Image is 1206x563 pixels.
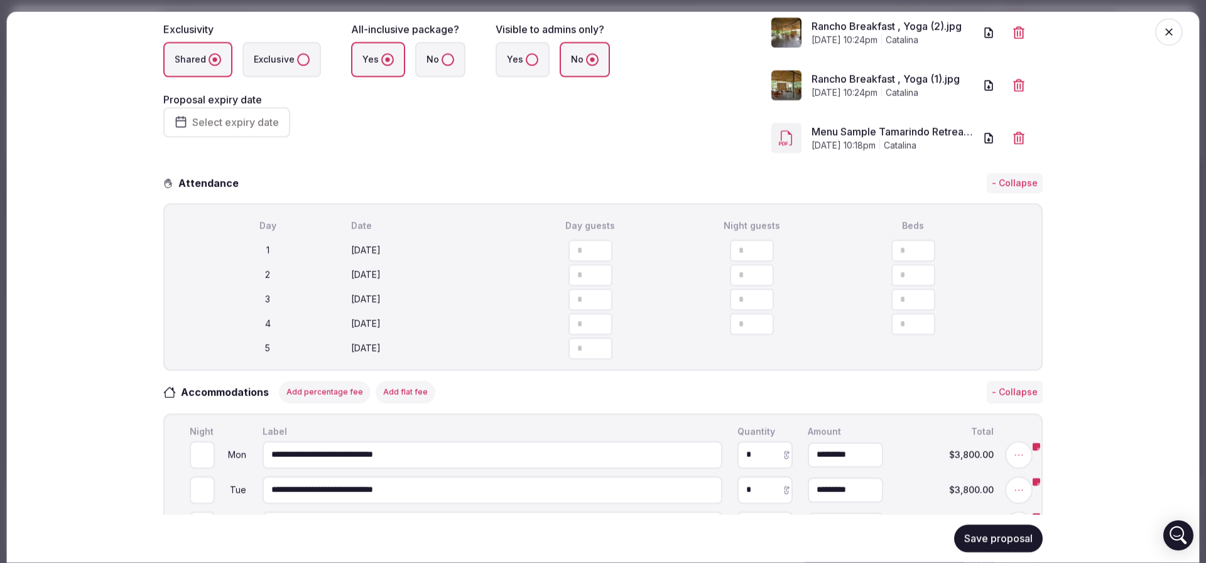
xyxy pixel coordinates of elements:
[351,318,508,330] div: [DATE]
[812,87,877,99] span: [DATE] 10:24pm
[835,220,991,232] div: Beds
[209,53,221,66] button: Shared
[260,425,725,439] div: Label
[190,293,346,306] div: 3
[886,34,918,46] span: Catalina
[812,124,975,139] a: Menu Sample Tamarindo Retreat 2026.pdf
[673,220,830,232] div: Night guests
[735,425,795,439] div: Quantity
[812,34,877,46] span: [DATE] 10:24pm
[173,176,249,191] h3: Attendance
[376,381,435,404] button: Add flat fee
[351,23,459,36] label: All-inclusive package?
[513,220,669,232] div: Day guests
[176,385,281,400] h3: Accommodations
[987,381,1043,404] button: - Collapse
[163,23,214,36] label: Exclusivity
[297,53,310,66] button: Exclusive
[351,220,508,232] div: Date
[415,42,465,77] label: No
[351,293,508,306] div: [DATE]
[351,244,508,257] div: [DATE]
[187,425,250,439] div: Night
[812,139,876,152] span: [DATE] 10:18pm
[242,42,321,77] label: Exclusive
[586,53,599,66] button: No
[442,53,454,66] button: No
[987,173,1043,193] button: - Collapse
[898,486,994,495] span: $3,800.00
[496,42,550,77] label: Yes
[896,425,996,439] div: Total
[496,23,604,36] label: Visible to admins only?
[217,451,247,459] div: Mon
[190,342,346,355] div: 5
[279,381,371,404] button: Add percentage fee
[192,116,279,129] span: Select expiry date
[190,244,346,257] div: 1
[886,87,918,99] span: Catalina
[771,70,801,100] img: Rancho Breakfast , Yoga (1).jpg
[163,107,290,137] button: Select expiry date
[884,139,916,152] span: Catalina
[954,525,1043,552] button: Save proposal
[190,269,346,281] div: 2
[805,425,886,439] div: Amount
[526,53,538,66] button: Yes
[163,42,232,77] label: Shared
[771,18,801,48] img: Rancho Breakfast , Yoga (2).jpg
[217,486,247,495] div: Tue
[898,451,994,459] span: $3,800.00
[190,318,346,330] div: 4
[560,42,610,77] label: No
[351,269,508,281] div: [DATE]
[381,53,394,66] button: Yes
[351,42,405,77] label: Yes
[812,72,975,87] a: Rancho Breakfast , Yoga (1).jpg
[190,220,346,232] div: Day
[351,342,508,355] div: [DATE]
[163,94,262,106] label: Proposal expiry date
